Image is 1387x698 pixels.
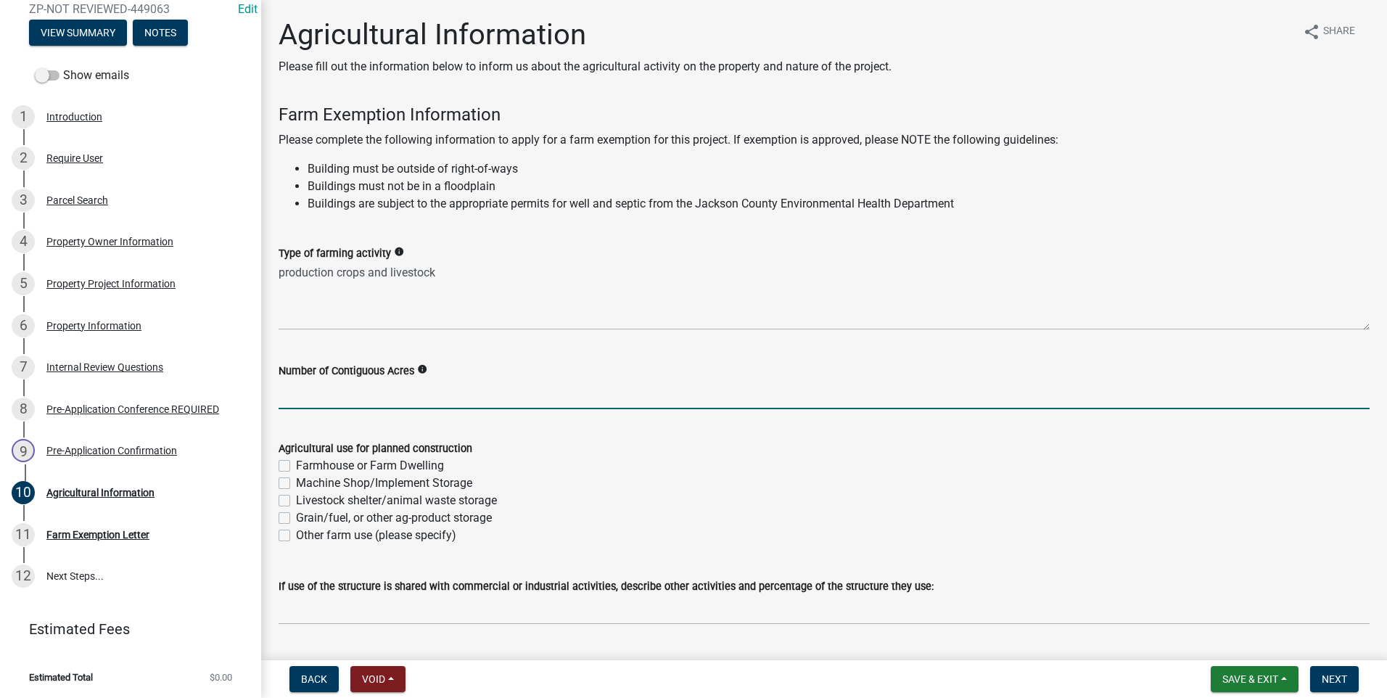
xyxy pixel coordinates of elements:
[46,153,103,163] div: Require User
[46,404,219,414] div: Pre-Application Conference REQUIRED
[12,105,35,128] div: 1
[210,673,232,682] span: $0.00
[1322,673,1347,685] span: Next
[12,230,35,253] div: 4
[296,509,492,527] label: Grain/fuel, or other ag-product storage
[296,457,444,475] label: Farmhouse or Farm Dwelling
[1291,17,1367,46] button: shareShare
[279,17,892,52] h1: Agricultural Information
[12,481,35,504] div: 10
[1211,666,1298,692] button: Save & Exit
[362,673,385,685] span: Void
[279,444,472,454] label: Agricultural use for planned construction
[279,104,1370,126] h4: Farm Exemption Information
[394,247,404,257] i: info
[12,523,35,546] div: 11
[46,279,176,289] div: Property Project Information
[296,492,497,509] label: Livestock shelter/animal waste storage
[308,195,1370,213] li: Buildings are subject to the appropriate permits for well and septic from the Jackson County Envi...
[279,249,391,259] label: Type of farming activity
[308,160,1370,178] li: Building must be outside of right-of-ways
[308,178,1370,195] li: Buildings must not be in a floodplain
[12,272,35,295] div: 5
[1323,23,1355,41] span: Share
[417,364,427,374] i: info
[301,673,327,685] span: Back
[238,2,258,16] wm-modal-confirm: Edit Application Number
[133,20,188,46] button: Notes
[46,488,155,498] div: Agricultural Information
[46,237,173,247] div: Property Owner Information
[46,446,177,456] div: Pre-Application Confirmation
[46,195,108,205] div: Parcel Search
[350,666,406,692] button: Void
[35,67,129,84] label: Show emails
[12,564,35,588] div: 12
[46,362,163,372] div: Internal Review Questions
[296,475,472,492] label: Machine Shop/Implement Storage
[12,439,35,462] div: 9
[46,530,149,540] div: Farm Exemption Letter
[1310,666,1359,692] button: Next
[12,615,238,644] a: Estimated Fees
[46,321,141,331] div: Property Information
[289,666,339,692] button: Back
[29,20,127,46] button: View Summary
[279,366,414,377] label: Number of Contiguous Acres
[133,28,188,39] wm-modal-confirm: Notes
[279,582,934,592] label: If use of the structure is shared with commercial or industrial activities, describe other activi...
[12,356,35,379] div: 7
[46,112,102,122] div: Introduction
[238,2,258,16] a: Edit
[1303,23,1320,41] i: share
[1222,673,1278,685] span: Save & Exit
[12,189,35,212] div: 3
[29,2,232,16] span: ZP-NOT REVIEWED-449063
[12,147,35,170] div: 2
[296,527,456,544] label: Other farm use (please specify)
[29,673,93,682] span: Estimated Total
[279,131,1370,149] p: Please complete the following information to apply for a farm exemption for this project. If exem...
[29,28,127,39] wm-modal-confirm: Summary
[279,58,892,75] p: Please fill out the information below to inform us about the agricultural activity on the propert...
[12,398,35,421] div: 8
[12,314,35,337] div: 6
